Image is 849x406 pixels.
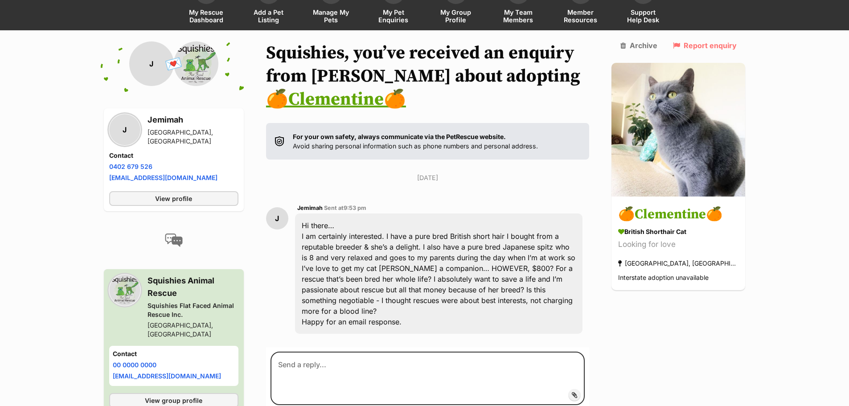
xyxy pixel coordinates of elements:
[113,349,235,358] h4: Contact
[618,205,738,225] h3: 🍊Clementine🍊
[148,321,238,339] div: [GEOGRAPHIC_DATA], [GEOGRAPHIC_DATA]
[148,114,238,126] h3: Jemimah
[165,234,183,247] img: conversation-icon-4a6f8262b818ee0b60e3300018af0b2d0b884aa5de6e9bcb8d3d4eeb1a70a7c4.svg
[266,88,406,111] a: 🍊Clementine🍊
[293,132,538,151] p: Avoid sharing personal information such as phone numbers and personal address.
[618,239,738,251] div: Looking for love
[311,8,351,24] span: Manage My Pets
[618,227,738,237] div: British Shorthair Cat
[145,396,202,405] span: View group profile
[618,274,709,282] span: Interstate adoption unavailable
[155,194,192,203] span: View profile
[623,8,663,24] span: Support Help Desk
[561,8,601,24] span: Member Resources
[148,128,238,146] div: [GEOGRAPHIC_DATA], [GEOGRAPHIC_DATA]
[113,372,221,380] a: [EMAIL_ADDRESS][DOMAIN_NAME]
[148,275,238,299] h3: Squishies Animal Rescue
[266,207,288,230] div: J
[109,163,152,170] a: 0402 679 526
[164,54,184,74] span: 💌
[174,41,218,86] img: Squishies Flat Faced Animal Rescue Inc. profile pic
[186,8,226,24] span: My Rescue Dashboard
[436,8,476,24] span: My Group Profile
[109,191,238,206] a: View profile
[611,63,745,197] img: 🍊Clementine🍊
[129,41,174,86] div: J
[611,198,745,291] a: 🍊Clementine🍊 British Shorthair Cat Looking for love [GEOGRAPHIC_DATA], [GEOGRAPHIC_DATA] Intersta...
[266,173,590,182] p: [DATE]
[498,8,538,24] span: My Team Members
[249,8,289,24] span: Add a Pet Listing
[113,361,156,369] a: 00 0000 0000
[109,114,140,145] div: J
[297,205,323,211] span: Jemimah
[344,205,366,211] span: 9:53 pm
[373,8,414,24] span: My Pet Enquiries
[293,133,506,140] strong: For your own safety, always communicate via the PetRescue website.
[109,151,238,160] h4: Contact
[620,41,657,49] a: Archive
[148,301,238,319] div: Squishies Flat Faced Animal Rescue Inc.
[295,213,583,334] div: Hi there… I am certainly interested. I have a pure bred British short hair I bought from a reputa...
[266,41,590,111] h1: Squishies, you’ve received an enquiry from [PERSON_NAME] about adopting
[109,275,140,306] img: Squishies Flat Faced Animal Rescue Inc. profile pic
[109,174,217,181] a: [EMAIL_ADDRESS][DOMAIN_NAME]
[618,258,738,270] div: [GEOGRAPHIC_DATA], [GEOGRAPHIC_DATA]
[324,205,366,211] span: Sent at
[673,41,737,49] a: Report enquiry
